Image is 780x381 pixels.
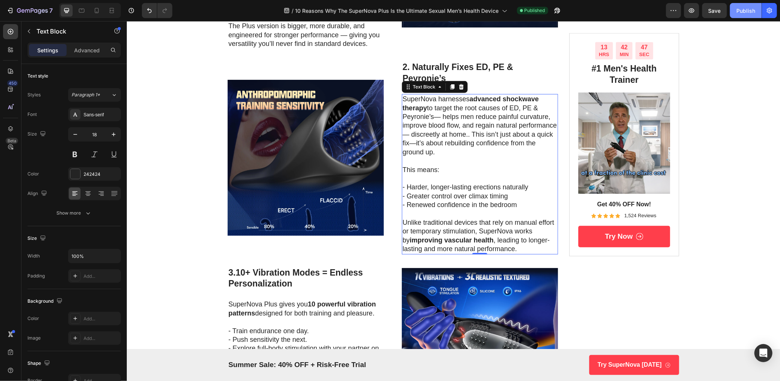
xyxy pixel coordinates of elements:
span: 10 Reasons Why The SuperNova Plus Is the Ultimate Sexual Men’s Health Device [295,7,499,15]
div: Padding [27,273,45,279]
p: Text Block [36,27,100,36]
p: 7 [49,6,53,15]
h2: #1 Men's Health Trainer [452,41,544,66]
span: / [292,7,294,15]
strong: improving vascular health [283,215,367,223]
div: Add... [84,315,119,322]
p: - Push sensitivity the next. [102,314,256,323]
div: Publish [736,7,755,15]
h3: 3. [101,245,257,270]
div: 42 [493,23,502,30]
p: - Explore full-body stimulation with your partner on the weekend. [102,323,256,341]
p: - Train endurance one day. [102,306,256,314]
div: 13 [472,23,482,30]
p: SuperNova Plus gives you designed for both training and pleasure. [102,279,256,297]
button: 7 [3,3,56,18]
div: Rich Text Editor. Editing area: main [275,73,431,233]
div: Color [27,171,39,177]
p: SEC [512,30,523,37]
strong: advanced shockwave therapy [276,74,412,90]
p: - Greater control over climax timing [276,171,430,180]
span: Published [525,7,545,14]
p: Try SuperNova [DATE] [471,340,535,348]
div: Size [27,129,47,139]
div: Font [27,111,37,118]
iframe: Design area [127,21,780,381]
input: Auto [68,249,120,263]
p: Settings [37,46,58,54]
div: Align [27,189,49,199]
img: 5.jpg [101,59,257,215]
div: 242424 [84,171,119,178]
p: 1,524 Reviews [497,192,529,198]
div: Show more [57,209,92,217]
p: - Harder, longer-lasting erections naturally [276,162,430,171]
div: Open Intercom Messenger [754,344,772,362]
div: Width [27,253,40,259]
div: Shape [27,358,52,369]
div: Image [27,335,41,341]
button: <p>Try Now</p> [452,205,544,226]
strong: 10 powerful vibration patterns [102,279,249,296]
p: This means: [276,145,430,153]
div: Add... [84,273,119,280]
div: Text Block [284,62,310,69]
div: Undo/Redo [142,3,172,18]
img: S0c7df61e67e9469e9564efe8417f8a1d2.jpg [275,247,431,311]
img: S6a6fdc8f266a4233aa4c4c8dd2a00c7au.jpg [275,311,431,375]
button: Publish [730,3,762,18]
p: Unlike traditional devices that rely on manual effort or temporary stimulation, SuperNova works b... [276,197,430,233]
div: Add... [84,335,119,342]
button: Show more [27,206,121,220]
img: gempages_542299561549366518-df77d46d-4d6f-46db-b0b6-47d9e7e100a2.png [452,72,544,173]
div: Styles [27,91,41,98]
p: The Plus version is bigger, more durable, and engineered for stronger performance — giving you ve... [102,1,256,27]
p: Try Now [478,211,506,220]
span: Save [709,8,721,14]
p: MIN [493,30,502,37]
h3: 2. Naturally Fixes ED, PE & Peyronie’s [275,40,431,64]
div: Size [27,233,47,244]
div: Text style [27,73,48,79]
button: Save [702,3,727,18]
div: Sans-serif [84,111,119,118]
p: Get 40% OFF Now! [452,179,543,187]
p: SuperNova harnesses to target the root causes of ED, PE & Peyronie’s— helps men reduce painful cu... [276,74,430,136]
p: HRS [472,30,482,37]
p: Advanced [74,46,100,54]
a: Try SuperNova [DATE] [462,334,552,354]
div: 47 [512,23,523,30]
div: 450 [7,80,18,86]
button: Paragraph 1* [68,88,121,102]
p: - Renewed confidence in the bedroom [276,180,430,188]
div: Color [27,315,39,322]
div: Beta [6,138,18,144]
span: Paragraph 1* [71,91,100,98]
strong: 10+ Vibration Modes = Endless Personalization [102,247,236,268]
div: Background [27,296,64,306]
